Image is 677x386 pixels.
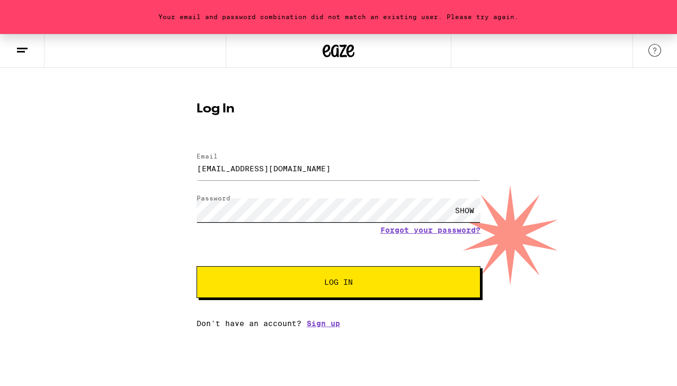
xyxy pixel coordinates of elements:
button: Log In [197,266,480,298]
label: Password [197,195,230,201]
span: Hi. Need any help? [6,7,76,16]
input: Email [197,156,480,180]
h1: Log In [197,103,480,116]
div: Don't have an account? [197,319,480,328]
a: Sign up [307,319,340,328]
div: SHOW [449,198,480,222]
a: Forgot your password? [380,226,480,234]
span: Log In [324,278,353,286]
label: Email [197,153,218,160]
